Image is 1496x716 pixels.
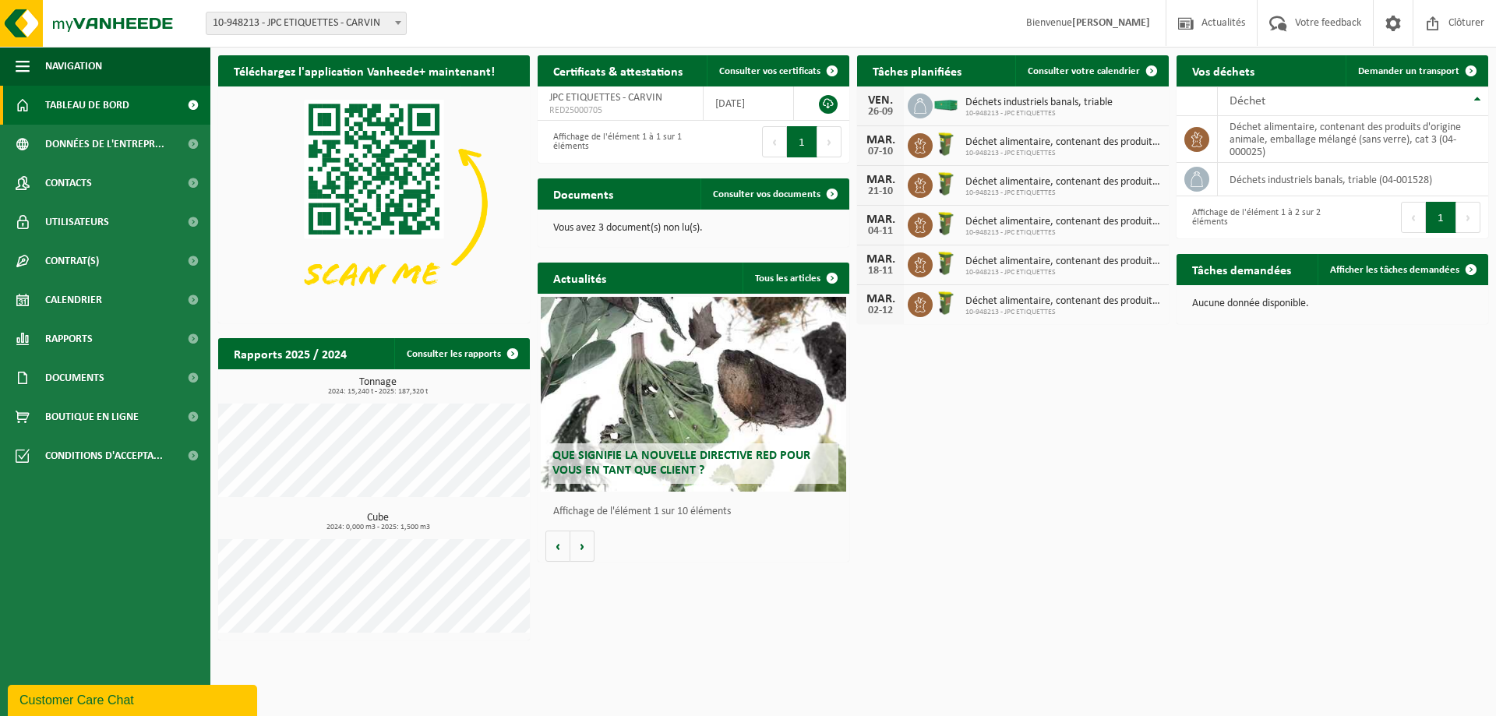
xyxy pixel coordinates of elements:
[45,319,93,358] span: Rapports
[762,126,787,157] button: Previous
[933,131,959,157] img: WB-0060-HPE-GN-50
[538,178,629,209] h2: Documents
[1456,202,1480,233] button: Next
[541,297,846,492] a: Que signifie la nouvelle directive RED pour vous en tant que client ?
[787,126,817,157] button: 1
[865,134,896,146] div: MAR.
[206,12,406,34] span: 10-948213 - JPC ETIQUETTES - CARVIN
[719,66,820,76] span: Consulter vos certificats
[1028,66,1140,76] span: Consulter votre calendrier
[933,97,959,111] img: HK-XC-30-GN-00
[1192,298,1473,309] p: Aucune donnée disponible.
[1218,116,1488,163] td: déchet alimentaire, contenant des produits d'origine animale, emballage mélangé (sans verre), cat...
[965,97,1113,109] span: Déchets industriels banals, triable
[1177,55,1270,86] h2: Vos déchets
[700,178,848,210] a: Consulter vos documents
[865,226,896,237] div: 04-11
[865,213,896,226] div: MAR.
[1072,17,1150,29] strong: [PERSON_NAME]
[1318,254,1487,285] a: Afficher les tâches demandées
[857,55,977,86] h2: Tâches planifiées
[865,174,896,186] div: MAR.
[45,164,92,203] span: Contacts
[965,268,1161,277] span: 10-948213 - JPC ETIQUETTES
[45,125,164,164] span: Données de l'entrepr...
[218,338,362,369] h2: Rapports 2025 / 2024
[549,104,691,117] span: RED25000705
[1358,66,1459,76] span: Demander un transport
[933,210,959,237] img: WB-0060-HPE-GN-50
[1346,55,1487,86] a: Demander un transport
[965,136,1161,149] span: Déchet alimentaire, contenant des produits d'origine animale, emballage mélangé ...
[570,531,595,562] button: Volgende
[713,189,820,199] span: Consulter vos documents
[704,86,794,121] td: [DATE]
[817,126,841,157] button: Next
[933,171,959,197] img: WB-0060-HPE-GN-50
[545,531,570,562] button: Vorige
[865,94,896,107] div: VEN.
[865,253,896,266] div: MAR.
[226,377,530,396] h3: Tonnage
[545,125,686,159] div: Affichage de l'élément 1 à 1 sur 1 éléments
[965,176,1161,189] span: Déchet alimentaire, contenant des produits d'origine animale, emballage mélangé ...
[965,308,1161,317] span: 10-948213 - JPC ETIQUETTES
[218,86,530,320] img: Download de VHEPlus App
[45,358,104,397] span: Documents
[226,524,530,531] span: 2024: 0,000 m3 - 2025: 1,500 m3
[965,295,1161,308] span: Déchet alimentaire, contenant des produits d'origine animale, emballage mélangé ...
[965,216,1161,228] span: Déchet alimentaire, contenant des produits d'origine animale, emballage mélangé ...
[865,186,896,197] div: 21-10
[965,228,1161,238] span: 10-948213 - JPC ETIQUETTES
[1230,95,1265,108] span: Déchet
[865,266,896,277] div: 18-11
[1330,265,1459,275] span: Afficher les tâches demandées
[394,338,528,369] a: Consulter les rapports
[865,305,896,316] div: 02-12
[865,146,896,157] div: 07-10
[45,436,163,475] span: Conditions d'accepta...
[538,263,622,293] h2: Actualités
[553,506,841,517] p: Affichage de l'élément 1 sur 10 éléments
[865,107,896,118] div: 26-09
[226,388,530,396] span: 2024: 15,240 t - 2025: 187,320 t
[45,242,99,280] span: Contrat(s)
[552,450,810,477] span: Que signifie la nouvelle directive RED pour vous en tant que client ?
[1426,202,1456,233] button: 1
[707,55,848,86] a: Consulter vos certificats
[865,293,896,305] div: MAR.
[933,290,959,316] img: WB-0060-HPE-GN-50
[45,86,129,125] span: Tableau de bord
[45,280,102,319] span: Calendrier
[45,397,139,436] span: Boutique en ligne
[553,223,834,234] p: Vous avez 3 document(s) non lu(s).
[226,513,530,531] h3: Cube
[8,682,260,716] iframe: chat widget
[1218,163,1488,196] td: déchets industriels banals, triable (04-001528)
[965,256,1161,268] span: Déchet alimentaire, contenant des produits d'origine animale, emballage mélangé ...
[1401,202,1426,233] button: Previous
[933,250,959,277] img: WB-0060-HPE-GN-50
[538,55,698,86] h2: Certificats & attestations
[1015,55,1167,86] a: Consulter votre calendrier
[965,109,1113,118] span: 10-948213 - JPC ETIQUETTES
[743,263,848,294] a: Tous les articles
[1177,254,1307,284] h2: Tâches demandées
[965,189,1161,198] span: 10-948213 - JPC ETIQUETTES
[1184,200,1325,235] div: Affichage de l'élément 1 à 2 sur 2 éléments
[45,47,102,86] span: Navigation
[549,92,662,104] span: JPC ETIQUETTES - CARVIN
[206,12,407,35] span: 10-948213 - JPC ETIQUETTES - CARVIN
[45,203,109,242] span: Utilisateurs
[965,149,1161,158] span: 10-948213 - JPC ETIQUETTES
[218,55,510,86] h2: Téléchargez l'application Vanheede+ maintenant!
